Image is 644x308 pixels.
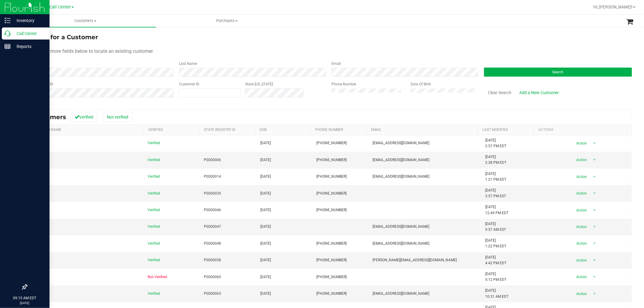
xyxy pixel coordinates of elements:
span: [DATE] [260,174,271,179]
inline-svg: Call Center [5,30,11,37]
p: [DATE] [3,301,47,305]
span: [EMAIL_ADDRESS][DOMAIN_NAME] [373,140,429,146]
span: select [591,156,598,164]
span: Action [571,273,591,281]
div: Actions [538,128,624,132]
span: Verified [148,241,160,246]
a: Customers [14,14,156,27]
span: Action [571,256,591,265]
span: select [591,206,598,214]
span: [DATE] [260,257,271,263]
span: P0000046 [204,207,221,213]
span: Use one or more fields below to locate an existing customer. [27,48,154,54]
span: [DATE] [260,207,271,213]
span: Verified [148,224,160,230]
span: [DATE] [260,291,271,297]
span: [DATE] 3:57 PM EST [485,188,506,199]
p: 09:15 AM EDT [3,295,47,301]
span: [DATE] [260,274,271,280]
inline-svg: Reports [5,43,11,49]
span: Action [571,173,591,181]
span: [EMAIL_ADDRESS][DOMAIN_NAME] [373,241,429,246]
span: Verified [148,140,160,146]
span: Verified [148,157,160,163]
span: Search [553,70,564,74]
span: Not Verified [148,274,167,280]
span: select [591,290,598,298]
span: P0000039 [204,191,221,196]
span: [EMAIL_ADDRESS][DOMAIN_NAME] [373,224,429,230]
span: select [591,189,598,198]
span: [DATE] 4:42 PM EDT [485,255,506,266]
span: Action [571,206,591,214]
a: DOB [260,128,267,132]
span: [PHONE_NUMBER] [316,174,347,179]
span: Hi, [PERSON_NAME]! [593,5,633,9]
span: select [591,223,598,231]
span: Verified [148,174,160,179]
label: Email [332,61,341,66]
span: [DATE] 9:57 AM EST [485,221,506,233]
span: Verified [148,191,160,196]
span: [DATE] 1:22 PM EDT [485,238,506,249]
span: select [591,139,598,148]
span: P0000047 [204,224,221,230]
span: [PHONE_NUMBER] [316,207,347,213]
span: Verified [148,257,160,263]
button: Not verified [103,112,132,122]
p: Inventory [11,17,47,24]
span: select [591,273,598,281]
span: [PHONE_NUMBER] [316,191,347,196]
span: P0000065 [204,291,221,297]
span: select [591,256,598,265]
span: Action [571,223,591,231]
span: [DATE] 1:21 PM EDT [485,171,506,183]
span: [DATE] [260,191,271,196]
p: Reports [11,43,47,50]
span: Call Center [49,5,71,10]
label: Date Of Birth [411,81,431,87]
span: Verified [148,291,160,297]
a: Verified [148,128,163,132]
span: [PERSON_NAME][EMAIL_ADDRESS][DOMAIN_NAME] [373,257,457,263]
label: State [US_STATE] [245,81,273,87]
label: Customer ID [179,81,199,87]
span: [DATE] 2:38 PM EDT [485,154,506,166]
span: Action [571,139,591,148]
span: Action [571,290,591,298]
a: Last Modified [483,128,508,132]
span: P0000014 [204,174,221,179]
button: Search [484,68,632,77]
span: Verified [148,207,160,213]
span: Customers [14,18,156,24]
a: Purchases [156,14,298,27]
span: [PHONE_NUMBER] [316,157,347,163]
span: [DATE] [260,241,271,246]
span: Purchases [156,18,297,24]
a: Phone Number [316,128,343,132]
inline-svg: Inventory [5,17,11,24]
span: P0000006 [204,157,221,163]
span: [DATE] [260,140,271,146]
button: Clear Search [484,87,515,98]
span: [DATE] [260,157,271,163]
span: select [591,173,598,181]
span: P0000048 [204,241,221,246]
span: [EMAIL_ADDRESS][DOMAIN_NAME] [373,291,429,297]
span: P0000058 [204,257,221,263]
a: Add a New Customer [515,87,563,98]
span: [DATE] 2:57 PM EDT [485,138,506,149]
span: [DATE] 5:12 PM EDT [485,271,506,283]
span: Action [571,156,591,164]
span: [PHONE_NUMBER] [316,257,347,263]
span: [DATE] 10:31 AM EDT [485,288,508,299]
a: State Registry Id [204,128,235,132]
span: [PHONE_NUMBER] [316,241,347,246]
span: select [591,239,598,248]
label: Last Name [179,61,197,66]
span: [PHONE_NUMBER] [316,140,347,146]
span: [PHONE_NUMBER] [316,291,347,297]
a: Email [371,128,381,132]
span: P0000060 [204,274,221,280]
span: [DATE] [260,224,271,230]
